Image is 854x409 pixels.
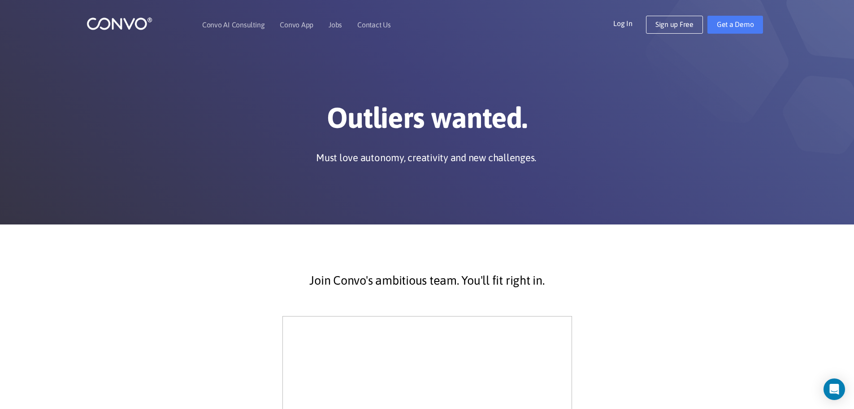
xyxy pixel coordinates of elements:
h1: Outliers wanted. [178,101,676,142]
a: Log In [613,16,646,30]
div: Open Intercom Messenger [824,378,845,400]
img: logo_1.png [87,17,152,31]
a: Convo App [280,21,313,28]
p: Join Convo's ambitious team. You'll fit right in. [185,269,669,292]
a: Convo AI Consulting [202,21,264,28]
p: Must love autonomy, creativity and new challenges. [316,151,536,164]
a: Sign up Free [646,16,703,34]
a: Contact Us [357,21,391,28]
a: Get a Demo [707,16,763,34]
a: Jobs [329,21,342,28]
